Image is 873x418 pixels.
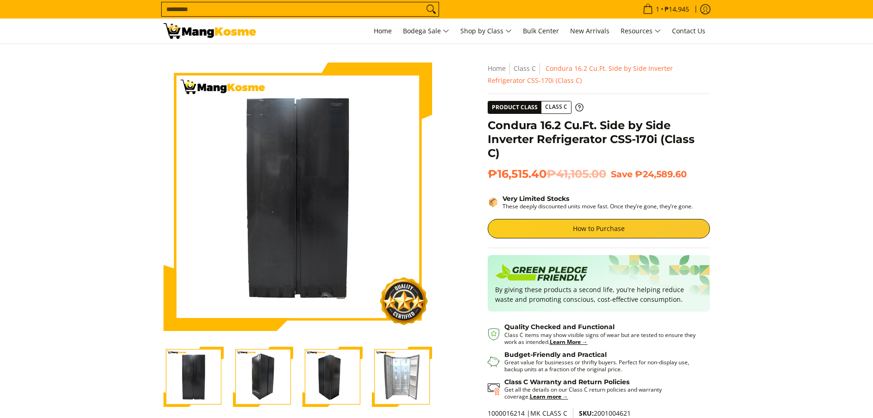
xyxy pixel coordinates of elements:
[640,4,692,14] span: •
[541,101,571,113] span: Class C
[233,347,293,407] img: Condura 16.2 Cu.Ft. Side by Side Inverter Refrigerator CSS-170i (Class C)-2
[502,203,693,210] p: These deeply discounted units move fast. Once they’re gone, they’re gone.
[398,19,454,44] a: Bodega Sale
[579,409,594,418] span: SKU:
[265,19,710,44] nav: Main Menu
[488,101,541,113] span: Product Class
[523,26,559,35] span: Bulk Center
[488,409,567,418] span: 1000016214 |MK CLASS C
[654,6,661,12] span: 1
[502,194,569,203] strong: Very Limited Stocks
[488,119,710,160] h1: Condura 16.2 Cu.Ft. Side by Side Inverter Refrigerator CSS-170i (Class C)
[504,359,701,373] p: Great value for businesses or thrifty buyers. Perfect for non-display use, backup units at a frac...
[488,64,506,73] a: Home
[424,2,439,16] button: Search
[488,167,606,181] span: ₱16,515.40
[504,378,629,386] strong: Class C Warranty and Return Policies
[570,26,609,35] span: New Arrivals
[163,347,224,407] img: Condura 16.2 Cu.Ft. Side by Side Inverter Refrigerator CSS-170i (Class C)-1
[488,101,584,114] a: Product Class Class C
[663,6,691,12] span: ₱14,945
[579,409,631,418] span: 2001004621
[163,62,432,331] img: Condura 16.2 Cu.Ft. Side by Side Inverter Refrigerator CSS-170i (Class C)
[403,25,449,37] span: Bodega Sale
[504,386,701,400] p: Get all the details on our Class C return policies and warranty coverage.
[565,19,614,44] a: New Arrivals
[374,26,392,35] span: Home
[495,262,588,285] img: Badge sustainability green pledge friendly
[667,19,710,44] a: Contact Us
[611,168,633,180] span: Save
[460,25,512,37] span: Shop by Class
[546,167,606,181] del: ₱41,105.00
[369,19,396,44] a: Home
[488,62,710,87] nav: Breadcrumbs
[635,168,687,180] span: ₱24,589.60
[518,19,564,44] a: Bulk Center
[488,219,710,238] a: How to Purchase
[616,19,666,44] a: Resources
[302,347,363,407] img: Condura 16.2 Cu.Ft. Side by Side Inverter Refrigerator CSS-170i (Class C)-3
[504,323,615,331] strong: Quality Checked and Functional
[495,285,703,304] p: By giving these products a second life, you’re helping reduce waste and promoting conscious, cost...
[672,26,705,35] span: Contact Us
[514,64,536,73] a: Class C
[621,25,661,37] span: Resources
[163,23,256,39] img: Condura 16.2 Cu.Ft. Side by Side Inverter Refrigerator CSS-170i (Class | Mang Kosme
[504,350,607,359] strong: Budget-Friendly and Practical
[504,331,701,345] p: Class C items may show visible signs of wear but are tested to ensure they work as intended.
[456,19,516,44] a: Shop by Class
[488,64,673,85] span: Condura 16.2 Cu.Ft. Side by Side Inverter Refrigerator CSS-170i (Class C)
[530,393,568,400] a: Learn more →
[550,338,588,346] a: Learn More →
[372,347,432,407] img: Condura 16.2 Cu.Ft. Side by Side Inverter Refrigerator CSS-170i (Class C)-4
